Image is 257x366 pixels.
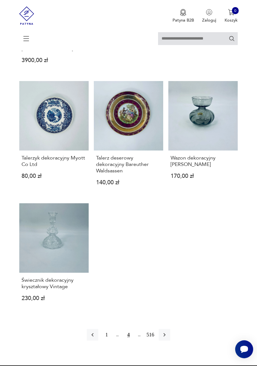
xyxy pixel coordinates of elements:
p: Zaloguj [202,17,216,23]
h3: Postument na ołówki z bursztynnikiem, A. M. [PERSON_NAME], [GEOGRAPHIC_DATA] l. 60. [22,26,86,52]
button: 0Koszyk [225,9,238,23]
p: 80,00 zł [22,174,86,179]
p: 230,00 zł [22,296,86,301]
button: Szukaj [229,35,235,41]
img: Ikonka użytkownika [206,9,212,15]
button: Zaloguj [202,9,216,23]
a: Świecznik dekoracyjny kryształowy VintageŚwiecznik dekoracyjny kryształowy Vintage230,00 zł [19,203,89,311]
h3: Talerz deserowy dekoracyjny Bareuther Waldsassen [96,155,161,174]
a: Talerzyk dekoracyjny Myott Co LtdTalerzyk dekoracyjny Myott Co Ltd80,00 zł [19,81,89,195]
h3: Świecznik dekoracyjny kryształowy Vintage [22,277,86,290]
p: 170,00 zł [171,174,235,179]
a: Ikona medaluPatyna B2B [173,9,194,23]
button: 1 [101,329,112,341]
p: Patyna B2B [173,17,194,23]
p: Koszyk [225,17,238,23]
iframe: Smartsupp widget button [235,340,253,358]
a: Talerz deserowy dekoracyjny Bareuther WaldsassenTalerz deserowy dekoracyjny Bareuther Waldsassen1... [94,81,163,195]
img: Ikona koszyka [228,9,235,15]
a: Wazon dekoracyjny FriedrichWazon dekoracyjny [PERSON_NAME]170,00 zł [168,81,238,195]
button: Patyna B2B [173,9,194,23]
p: 3900,00 zł [22,58,86,63]
button: 516 [145,329,156,341]
button: 4 [123,329,134,341]
h3: Talerzyk dekoracyjny Myott Co Ltd [22,155,86,168]
h3: Wazon dekoracyjny [PERSON_NAME] [171,155,235,168]
img: Ikona medalu [180,9,186,16]
p: 140,00 zł [96,180,161,185]
div: 0 [232,7,239,14]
